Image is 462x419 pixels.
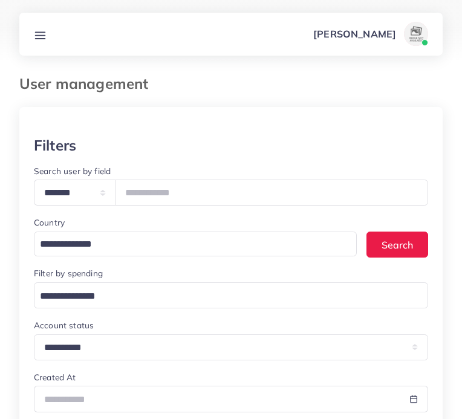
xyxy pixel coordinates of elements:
label: Search user by field [34,165,111,177]
label: Filter by spending [34,267,103,279]
label: Created At [34,371,76,383]
p: [PERSON_NAME] [313,27,396,41]
a: [PERSON_NAME]avatar [307,22,433,46]
input: Search for option [36,235,341,254]
label: Country [34,216,65,229]
label: Account status [34,319,94,331]
img: avatar [404,22,428,46]
h3: Filters [34,137,76,154]
input: Search for option [36,287,412,306]
div: Search for option [34,282,428,308]
div: Search for option [34,232,357,256]
button: Search [366,232,428,258]
h3: User management [19,75,158,93]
